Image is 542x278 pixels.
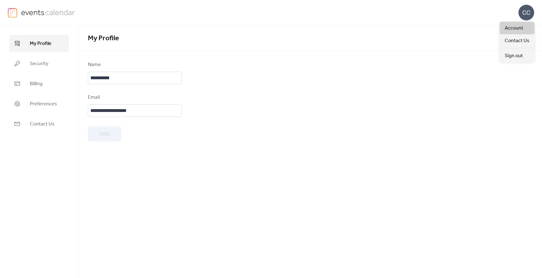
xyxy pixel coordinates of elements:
[518,5,534,20] div: CC
[9,115,69,132] a: Contact Us
[500,22,534,34] a: Account
[30,60,48,68] span: Security
[9,35,69,52] a: My Profile
[9,95,69,112] a: Preferences
[88,61,181,69] div: Name
[505,52,523,60] span: Sign out
[505,25,523,32] span: Account
[8,8,17,18] img: logo
[500,34,534,47] a: Contact Us
[9,55,69,72] a: Security
[21,8,75,17] img: logo-type
[30,80,43,88] span: Billing
[30,120,55,128] span: Contact Us
[9,75,69,92] a: Billing
[30,100,57,108] span: Preferences
[88,31,119,45] span: My Profile
[30,40,51,47] span: My Profile
[88,94,181,101] div: Email
[505,37,529,45] span: Contact Us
